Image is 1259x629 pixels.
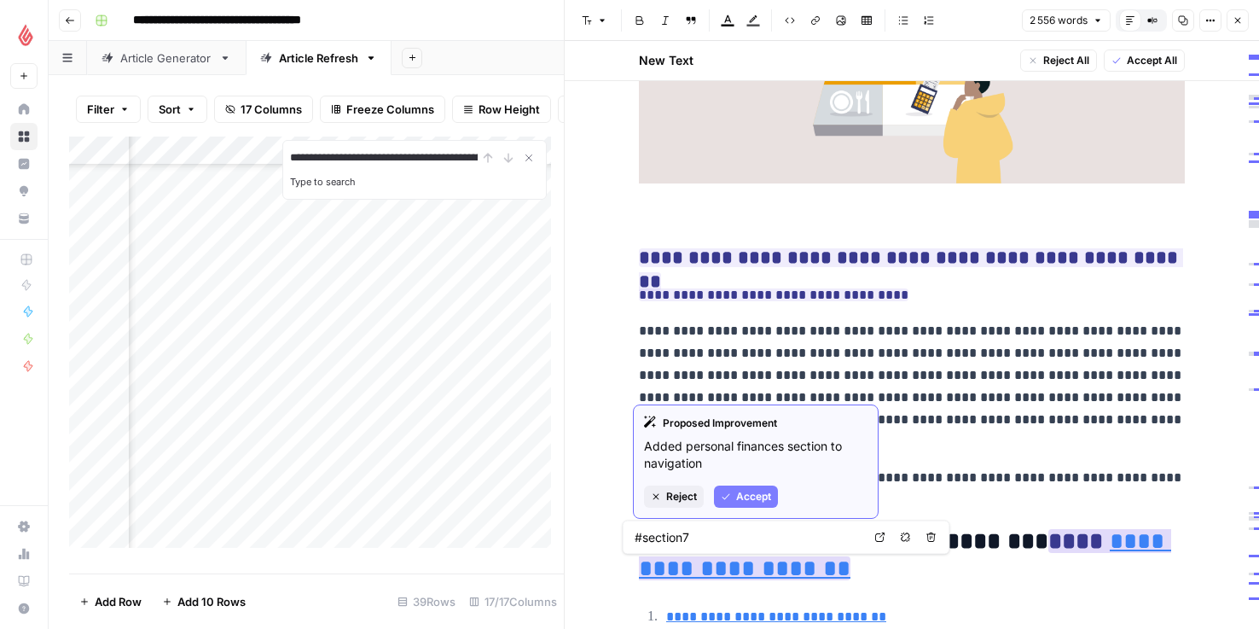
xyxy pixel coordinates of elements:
[479,101,540,118] span: Row Height
[10,150,38,178] a: Insights
[714,486,778,508] button: Accept
[10,513,38,540] a: Settings
[1127,53,1177,68] span: Accept All
[10,96,38,123] a: Home
[10,568,38,595] a: Learning Hub
[519,148,539,168] button: Close Search
[320,96,445,123] button: Freeze Columns
[666,489,697,504] span: Reject
[1020,50,1097,72] button: Reject All
[120,50,212,67] div: Article Generator
[1022,9,1111,32] button: 2 556 words
[644,438,867,472] p: Added personal finances section to navigation
[346,101,434,118] span: Freeze Columns
[177,593,246,610] span: Add 10 Rows
[95,593,142,610] span: Add Row
[246,41,392,75] a: Article Refresh
[159,101,181,118] span: Sort
[452,96,551,123] button: Row Height
[148,96,207,123] button: Sort
[279,50,358,67] div: Article Refresh
[644,486,704,508] button: Reject
[10,178,38,205] a: Opportunities
[391,588,462,615] div: 39 Rows
[69,588,152,615] button: Add Row
[87,101,114,118] span: Filter
[76,96,141,123] button: Filter
[290,176,356,188] label: Type to search
[736,489,771,504] span: Accept
[214,96,313,123] button: 17 Columns
[462,588,564,615] div: 17/17 Columns
[1104,50,1185,72] button: Accept All
[10,205,38,232] a: Your Data
[644,416,867,431] div: Proposed Improvement
[10,20,41,50] img: Lightspeed Logo
[241,101,302,118] span: 17 Columns
[1030,13,1088,28] span: 2 556 words
[152,588,256,615] button: Add 10 Rows
[639,52,693,69] h2: New Text
[10,595,38,622] button: Help + Support
[10,540,38,568] a: Usage
[1043,53,1089,68] span: Reject All
[10,14,38,56] button: Workspace: Lightspeed
[87,41,246,75] a: Article Generator
[10,123,38,150] a: Browse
